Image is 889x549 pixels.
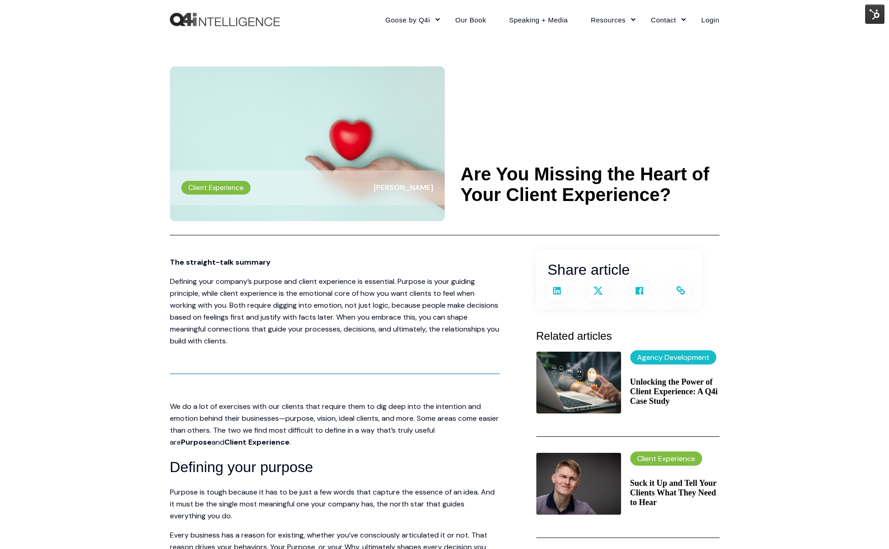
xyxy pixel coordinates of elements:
[170,402,499,447] span: We do a lot of exercises with our clients that require them to dig deep into the intention and em...
[630,377,720,406] a: Unlocking the Power of Client Experience: A Q4i Case Study
[461,164,720,205] h1: Are You Missing the Heart of Your Client Experience?
[170,256,500,268] p: The straight-talk summary
[630,350,716,364] label: Agency Development
[170,13,280,27] img: Q4intelligence, LLC logo
[536,352,621,413] img: Customer service rating with faces for selection
[181,437,212,447] span: Purpose
[289,437,291,447] span: .
[170,487,495,521] span: Purpose is tough because it has to be just a few words that capture the essence of an idea. And i...
[170,456,500,479] h3: Defining your purpose
[630,451,702,466] label: Client Experience
[536,327,720,345] h3: Related articles
[170,13,280,27] a: Back to Home
[170,66,445,221] img: The concept of client experience. A hand holding a heart to symbolize the heart of client experie...
[224,437,289,447] span: Client Experience
[374,183,433,192] span: [PERSON_NAME]
[181,181,251,195] label: Client Experience
[630,478,720,507] a: Suck it Up and Tell Your Clients What They Need to Hear
[536,453,621,515] img: The concept of someone holding back what they want to say.
[170,276,500,347] p: Defining your company’s purpose and client experience is essential. Purpose is your guiding princ...
[548,258,690,282] h3: Share article
[212,437,224,447] span: and
[865,5,884,24] img: HubSpot Tools Menu Toggle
